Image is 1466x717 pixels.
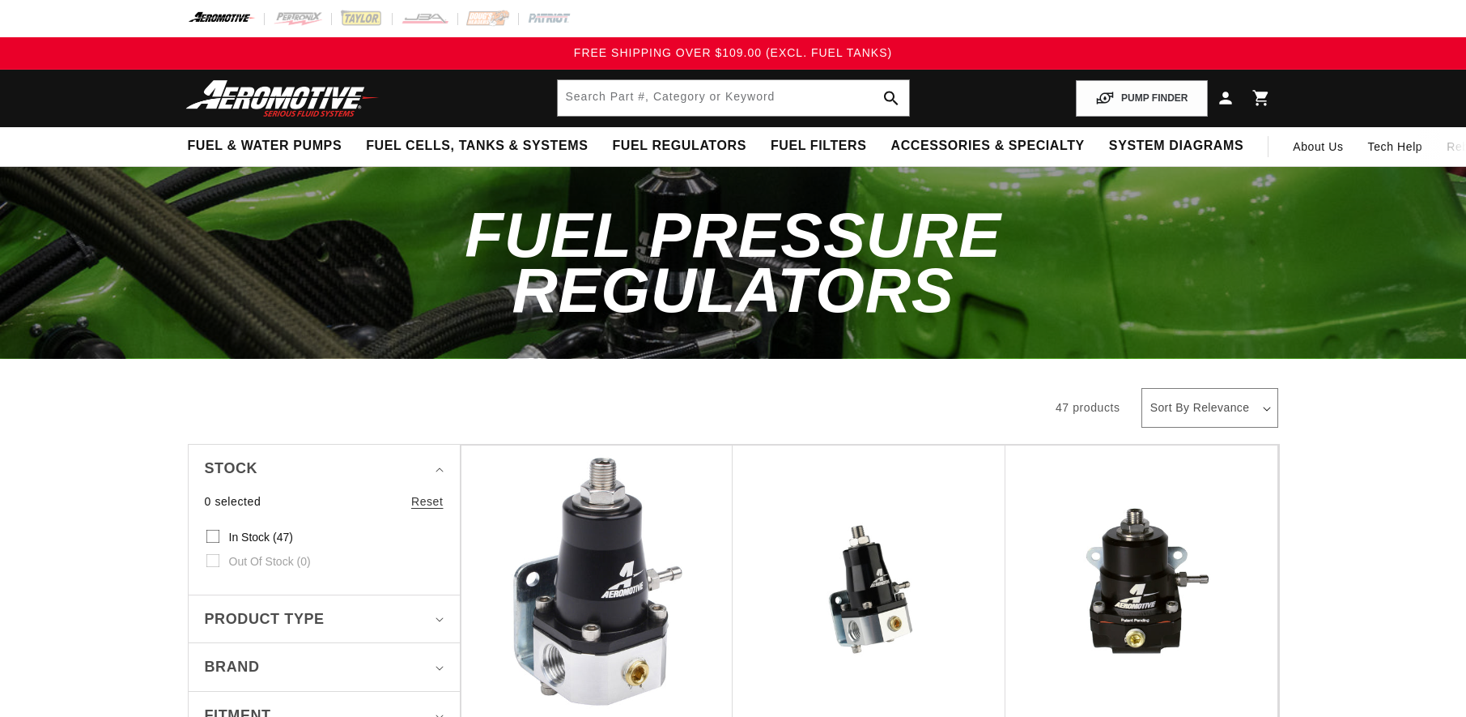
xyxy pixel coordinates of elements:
button: PUMP FINDER [1076,80,1207,117]
span: Tech Help [1368,138,1423,156]
summary: Product type (0 selected) [205,595,444,643]
span: Fuel Regulators [612,138,746,155]
span: Fuel Cells, Tanks & Systems [366,138,588,155]
img: Aeromotive [181,79,384,117]
a: About Us [1281,127,1355,166]
span: 0 selected [205,493,261,510]
span: FREE SHIPPING OVER $109.00 (EXCL. FUEL TANKS) [574,46,892,59]
span: Fuel Filters [771,138,867,155]
span: Stock [205,457,258,480]
span: Accessories & Specialty [891,138,1085,155]
span: System Diagrams [1109,138,1243,155]
span: In stock (47) [229,530,293,544]
summary: Brand (0 selected) [205,643,444,691]
summary: Stock (0 selected) [205,445,444,493]
span: Fuel & Water Pumps [188,138,342,155]
span: 47 products [1056,401,1120,414]
summary: Fuel & Water Pumps [176,127,355,165]
input: Search by Part Number, Category or Keyword [558,80,909,116]
summary: Fuel Regulators [600,127,758,165]
span: Out of stock (0) [229,554,311,569]
span: Product type [205,608,325,631]
span: Fuel Pressure Regulators [465,199,1001,326]
summary: System Diagrams [1097,127,1256,165]
a: Reset [411,493,444,510]
button: search button [873,80,909,116]
summary: Fuel Filters [758,127,879,165]
summary: Tech Help [1356,127,1435,166]
summary: Fuel Cells, Tanks & Systems [354,127,600,165]
span: About Us [1293,140,1343,153]
span: Brand [205,655,260,679]
summary: Accessories & Specialty [879,127,1097,165]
